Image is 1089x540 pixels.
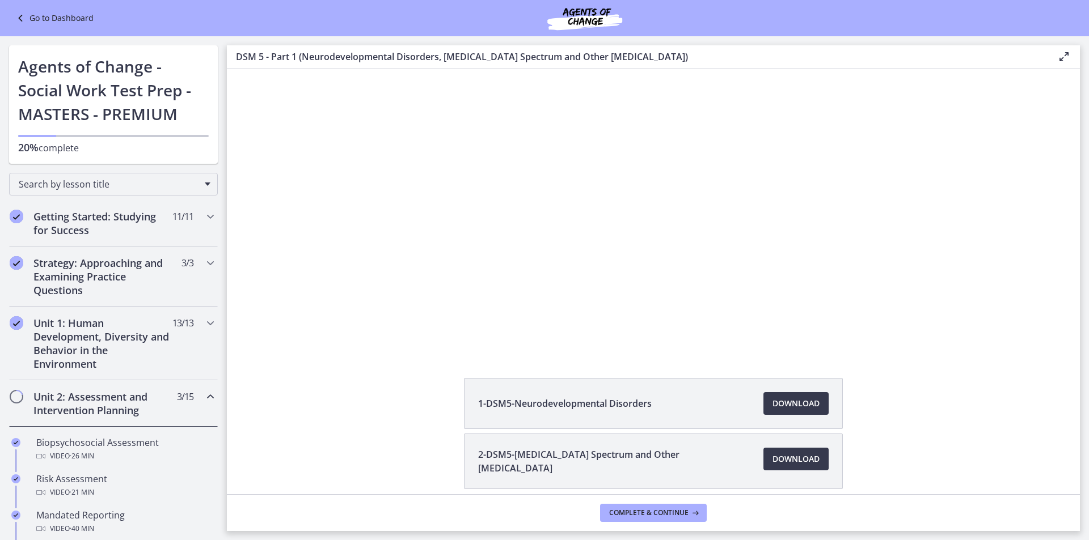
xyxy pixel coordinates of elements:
[36,508,213,535] div: Mandated Reporting
[10,316,23,330] i: Completed
[36,522,213,535] div: Video
[36,449,213,463] div: Video
[36,436,213,463] div: Biopsychosocial Assessment
[478,448,750,475] span: 2-DSM5-[MEDICAL_DATA] Spectrum and Other [MEDICAL_DATA]
[33,390,172,417] h2: Unit 2: Assessment and Intervention Planning
[33,316,172,371] h2: Unit 1: Human Development, Diversity and Behavior in the Environment
[18,54,209,126] h1: Agents of Change - Social Work Test Prep - MASTERS - PREMIUM
[773,452,820,466] span: Download
[517,5,653,32] img: Agents of Change Social Work Test Prep
[172,210,193,223] span: 11 / 11
[172,316,193,330] span: 13 / 13
[33,210,172,237] h2: Getting Started: Studying for Success
[236,50,1039,63] h3: DSM 5 - Part 1 (Neurodevelopmental Disorders, [MEDICAL_DATA] Spectrum and Other [MEDICAL_DATA])
[11,511,20,520] i: Completed
[18,141,39,154] span: 20%
[10,210,23,223] i: Completed
[763,448,829,470] a: Download
[763,392,829,415] a: Download
[478,397,652,410] span: 1-DSM5-Neurodevelopmental Disorders
[14,11,94,25] a: Go to Dashboard
[181,256,193,270] span: 3 / 3
[227,14,1080,352] iframe: Video Lesson
[36,486,213,499] div: Video
[36,472,213,499] div: Risk Assessment
[33,256,172,297] h2: Strategy: Approaching and Examining Practice Questions
[70,449,94,463] span: · 26 min
[70,486,94,499] span: · 21 min
[600,504,707,522] button: Complete & continue
[11,474,20,483] i: Completed
[18,141,209,155] p: complete
[609,508,689,517] span: Complete & continue
[70,522,94,535] span: · 40 min
[10,256,23,270] i: Completed
[773,397,820,410] span: Download
[177,390,193,403] span: 3 / 15
[19,178,199,190] span: Search by lesson title
[11,438,20,447] i: Completed
[9,173,218,195] div: Search by lesson title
